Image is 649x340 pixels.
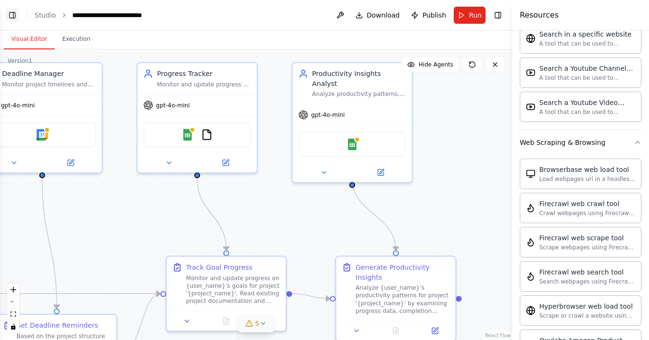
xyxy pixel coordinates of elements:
[292,289,330,303] g: Edge from 43129eb9-4955-4645-af97-d63df577bd8f to 80363e39-683a-477e-ab46-826b849084e5
[192,178,231,250] g: Edge from f56d60cd-110a-42ef-b360-c868d9764e1a to 43129eb9-4955-4645-af97-d63df577bd8f
[526,102,535,112] img: YoutubeVideoSearchTool
[526,237,535,247] img: FirecrawlScrapeWebsiteTool
[248,315,282,327] button: Open in side panel
[38,178,62,308] g: Edge from d153b014-8a54-48a3-adcb-1644412ce30d to 589b2f96-734b-4361-bd8c-a737f9ce08a1
[37,129,48,140] img: Google Calendar
[312,90,406,98] div: Analyze productivity patterns, identify trends in goal achievement, and generate actionable insig...
[8,57,32,65] div: Version 1
[238,315,275,332] button: 5
[7,308,19,321] button: fit view
[401,57,459,72] button: Hide Agents
[156,101,190,109] span: gpt-4o-mini
[520,9,559,21] h4: Resources
[7,283,19,333] div: React Flow controls
[375,325,416,336] button: No output available
[526,272,535,281] img: FirecrawlSearchTool
[539,40,635,47] div: A tool that can be used to semantic search a query from a specific URL content.
[539,74,635,82] div: A tool that can be used to semantic search a query from a Youtube Channels content.
[520,138,605,147] div: Web Scraping & Browsing
[485,333,511,338] a: React Flow attribution
[198,157,253,169] button: Open in side panel
[526,203,535,213] img: FirecrawlCrawlWebsiteTool
[419,61,453,68] span: Hide Agents
[347,178,401,250] g: Edge from de5cb4fa-1394-4bd2-9961-77e47d60e05b to 80363e39-683a-477e-ab46-826b849084e5
[526,34,535,43] img: WebsiteSearchTool
[539,175,635,183] div: Load webpages url in a headless browser using Browserbase and return the contents
[539,312,635,320] div: Scrape or crawl a website using Hyperbrowser and return the contents in properly formatted markdo...
[539,244,635,251] div: Scrape webpages using Firecrawl and return the contents
[312,69,406,88] div: Productivity Insights Analyst
[157,69,251,78] div: Progress Tracker
[292,62,413,183] div: Productivity Insights AnalystAnalyze productivity patterns, identify trends in goal achievement, ...
[418,325,451,336] button: Open in side panel
[355,284,449,315] div: Analyze {user_name}'s productivity patterns for project '{project_name}' by examining progress da...
[2,69,96,78] div: Deadline Manager
[539,165,635,174] div: Browserbase web load tool
[539,233,635,243] div: Firecrawl web scrape tool
[255,319,259,328] span: 5
[201,129,212,140] img: FileReadTool
[157,80,251,88] div: Monitor and update progress on personal goals by reading existing project data, tracking mileston...
[469,10,482,20] span: Run
[186,274,280,305] div: Monitor and update progress on {user_name}'s goals for project '{project_name}'. Read existing pr...
[2,80,96,88] div: Monitor project timelines and create calendar events with reminders for important deadlines, ensu...
[6,9,19,22] button: Show left sidebar
[539,98,635,107] div: Search a Youtube Video content
[539,64,635,73] div: Search a Youtube Channels content
[137,62,258,174] div: Progress TrackerMonitor and update progress on personal goals by reading existing project data, t...
[43,157,98,169] button: Open in side panel
[186,263,253,272] div: Track Goal Progress
[352,7,404,24] button: Download
[7,283,19,296] button: zoom in
[526,68,535,77] img: YoutubeChannelSearchTool
[539,267,635,277] div: Firecrawl web search tool
[520,130,641,155] button: Web Scraping & Browsing
[539,278,635,285] div: Search webpages using Firecrawl and return the results
[526,169,535,179] img: BrowserbaseLoadTool
[355,263,449,282] div: Generate Productivity Insights
[35,10,168,20] nav: breadcrumb
[166,256,287,332] div: Track Goal ProgressMonitor and update progress on {user_name}'s goals for project '{project_name}...
[35,11,56,19] a: Studio
[407,7,450,24] button: Publish
[206,315,247,327] button: No output available
[346,139,358,150] img: Google Sheets
[422,10,446,20] span: Publish
[539,209,635,217] div: Crawl webpages using Firecrawl and return the contents
[539,302,635,311] div: Hyperbrowser web load tool
[526,306,535,315] img: HyperbrowserLoadTool
[454,7,486,24] button: Run
[311,111,345,119] span: gpt-4o-mini
[17,321,98,330] div: Set Deadline Reminders
[55,29,98,49] button: Execution
[539,29,635,39] div: Search in a specific website
[7,296,19,308] button: zoom out
[539,108,635,116] div: A tool that can be used to semantic search a query from a Youtube Video content.
[7,321,19,333] button: toggle interactivity
[181,129,193,140] img: Google Sheets
[539,199,635,208] div: Firecrawl web crawl tool
[1,101,35,109] span: gpt-4o-mini
[367,10,400,20] span: Download
[353,167,408,178] button: Open in side panel
[4,29,55,49] button: Visual Editor
[491,9,505,22] button: Hide right sidebar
